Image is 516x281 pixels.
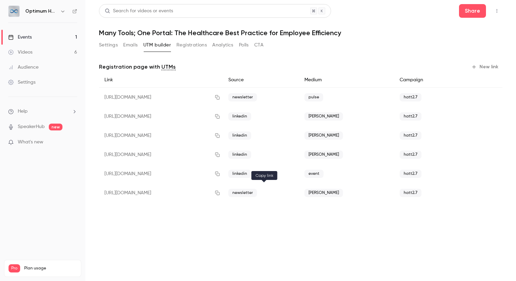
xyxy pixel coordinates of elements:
[400,151,421,159] span: hatt2.7
[9,264,20,272] span: Pro
[18,123,45,130] a: SpeakerHub
[212,40,233,51] button: Analytics
[99,63,176,71] p: Registration page with
[400,131,421,140] span: hatt2.7
[8,49,32,56] div: Videos
[400,170,421,178] span: hatt2.7
[25,8,57,15] h6: Optimum Healthcare IT
[99,29,502,37] h1: Many Tools; One Portal: The Healthcare Best Practice for Employee Efficiency
[8,108,77,115] li: help-dropdown-opener
[239,40,249,51] button: Polls
[105,8,173,15] div: Search for videos or events
[228,93,257,101] span: newsletter
[176,40,207,51] button: Registrations
[304,93,323,101] span: pulse
[8,64,39,71] div: Audience
[99,126,223,145] div: [URL][DOMAIN_NAME]
[49,124,62,130] span: new
[304,170,324,178] span: event
[304,112,343,121] span: [PERSON_NAME]
[69,139,77,145] iframe: Noticeable Trigger
[254,40,263,51] button: CTA
[228,112,251,121] span: linkedin
[228,151,251,159] span: linkedin
[400,189,421,197] span: hatt2.7
[469,61,502,72] button: New link
[99,145,223,164] div: [URL][DOMAIN_NAME]
[228,131,251,140] span: linkedin
[143,40,171,51] button: UTM builder
[99,183,223,202] div: [URL][DOMAIN_NAME]
[161,63,176,71] a: UTMs
[18,139,43,146] span: What's new
[99,164,223,183] div: [URL][DOMAIN_NAME]
[304,131,343,140] span: [PERSON_NAME]
[228,170,251,178] span: linkedin
[18,108,28,115] span: Help
[99,88,223,107] div: [URL][DOMAIN_NAME]
[304,189,343,197] span: [PERSON_NAME]
[8,79,35,86] div: Settings
[228,189,257,197] span: newsletter
[223,72,299,88] div: Source
[123,40,138,51] button: Emails
[8,34,32,41] div: Events
[9,6,19,17] img: Optimum Healthcare IT
[400,93,421,101] span: hatt2.7
[299,72,394,88] div: Medium
[99,40,118,51] button: Settings
[394,72,460,88] div: Campaign
[99,107,223,126] div: [URL][DOMAIN_NAME]
[400,112,421,121] span: hatt2.7
[99,72,223,88] div: Link
[24,266,77,271] span: Plan usage
[459,4,486,18] button: Share
[304,151,343,159] span: [PERSON_NAME]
